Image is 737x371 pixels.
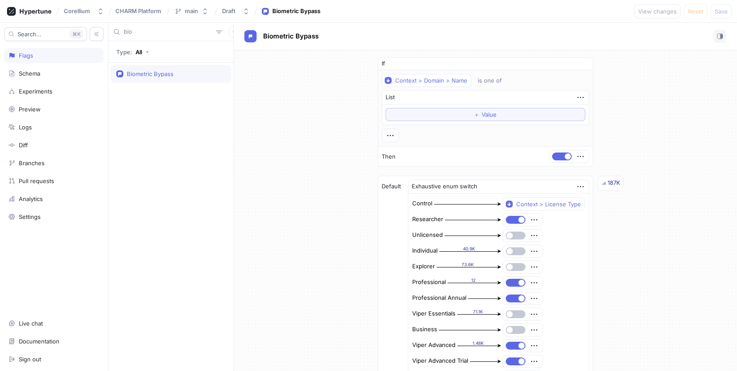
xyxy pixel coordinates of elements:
div: Control [412,199,432,208]
div: Explorer [412,262,435,271]
div: Biometric Bypass [272,7,320,16]
button: Type: All [113,44,152,59]
div: Draft [222,7,236,15]
span: CHARM Platform [115,8,161,14]
div: 12 [448,277,499,284]
button: is one of [474,74,515,87]
div: main [185,7,198,15]
div: Schema [19,70,40,77]
div: Researcher [412,215,443,224]
div: Analytics [19,195,43,202]
div: 73.6K [437,261,499,268]
p: Then [382,153,396,161]
div: Pull requests [19,177,54,184]
span: View changes [638,9,677,14]
div: is one of [478,77,502,84]
div: Context > License Type [516,201,581,208]
div: Logs [19,124,32,131]
button: Corellium [60,4,108,18]
a: Documentation [4,334,104,349]
span: Reset [688,9,703,14]
span: Search... [17,31,42,37]
div: List [386,93,395,102]
div: Settings [19,213,41,220]
input: Search... [124,28,212,36]
button: Save [711,4,732,18]
div: Biometric Bypass [127,70,174,77]
div: Viper Advanced Trial [412,357,468,365]
div: Exhaustive enum switch [412,182,477,191]
div: Preview [19,106,41,113]
p: Type: [116,49,132,55]
button: Search...K [4,27,87,41]
div: All [136,49,142,55]
div: Sign out [19,356,41,363]
div: 40.9K [439,246,499,252]
button: View changes [634,4,681,18]
div: Documentation [19,338,59,345]
div: Unlicensed [412,231,443,239]
button: Draft [219,4,253,18]
div: Viper Essentials [412,309,455,318]
div: Context > Domain > Name [395,77,467,84]
span: Value [482,112,497,117]
span: ＋ [474,112,480,117]
div: Corellium [64,7,90,15]
button: ＋Value [386,108,585,121]
div: Experiments [19,88,52,95]
button: Reset [684,4,707,18]
div: Viper Advanced [412,341,455,350]
div: 71.1K [457,309,499,315]
p: If [382,59,385,68]
p: Default [382,182,401,191]
div: Professional Annual [412,294,466,302]
div: 1.48K [457,340,499,347]
span: Save [715,9,728,14]
span: Biometric Bypass [263,33,319,40]
button: Context > Domain > Name [382,74,471,87]
div: Business [412,325,437,334]
button: Context > License Type [503,198,585,211]
div: Diff [19,142,28,149]
div: 187K [608,179,620,187]
div: Branches [19,159,45,166]
div: Individual [412,246,438,255]
div: Professional [412,278,446,287]
div: Flags [19,52,33,59]
div: K [70,30,83,38]
button: main [171,4,212,18]
div: Live chat [19,320,43,327]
